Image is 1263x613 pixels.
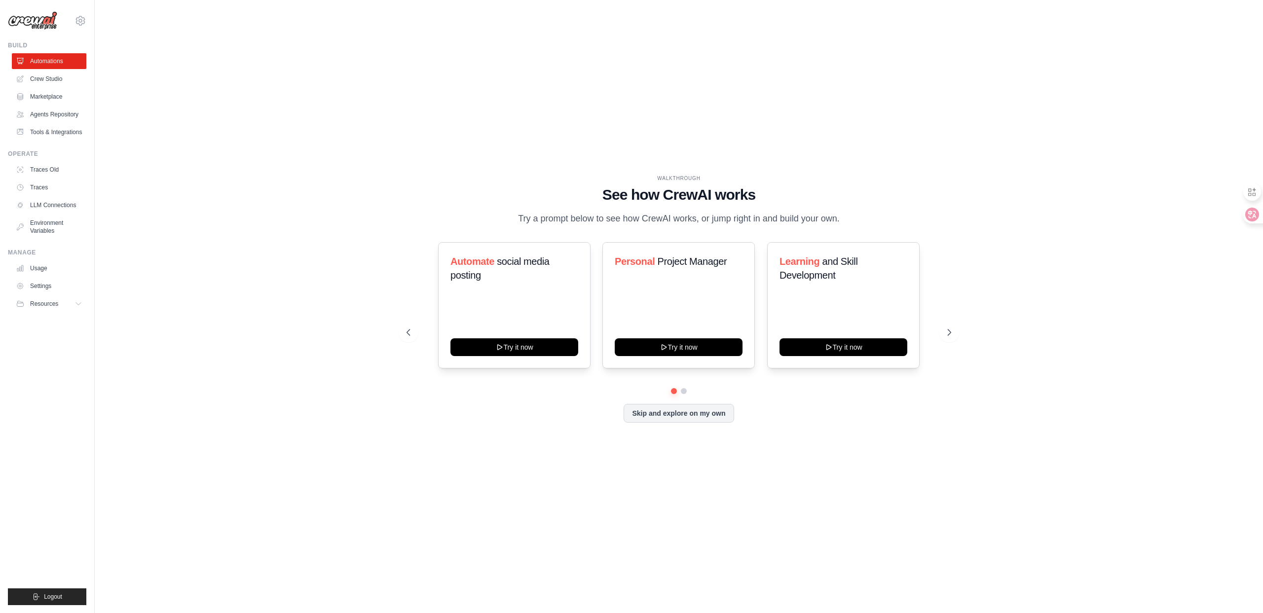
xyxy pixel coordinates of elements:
a: Usage [12,260,86,276]
a: Traces [12,180,86,195]
a: LLM Connections [12,197,86,213]
img: Logo [8,11,57,30]
div: Manage [8,249,86,256]
a: Marketplace [12,89,86,105]
span: Personal [615,256,655,267]
a: Agents Repository [12,107,86,122]
h1: See how CrewAI works [407,186,951,204]
a: Crew Studio [12,71,86,87]
button: Try it now [780,338,907,356]
a: Environment Variables [12,215,86,239]
span: Learning [780,256,819,267]
span: Project Manager [658,256,727,267]
span: social media posting [450,256,550,281]
a: Tools & Integrations [12,124,86,140]
a: Settings [12,278,86,294]
button: Try it now [450,338,578,356]
span: and Skill Development [780,256,857,281]
button: Skip and explore on my own [624,404,734,423]
button: Logout [8,588,86,605]
a: Traces Old [12,162,86,178]
p: Try a prompt below to see how CrewAI works, or jump right in and build your own. [513,212,845,226]
button: Try it now [615,338,743,356]
iframe: Chat Widget [1214,566,1263,613]
div: Build [8,41,86,49]
div: WALKTHROUGH [407,175,951,182]
a: Automations [12,53,86,69]
div: Operate [8,150,86,158]
button: Resources [12,296,86,312]
span: Automate [450,256,494,267]
span: Resources [30,300,58,308]
span: Logout [44,593,62,601]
